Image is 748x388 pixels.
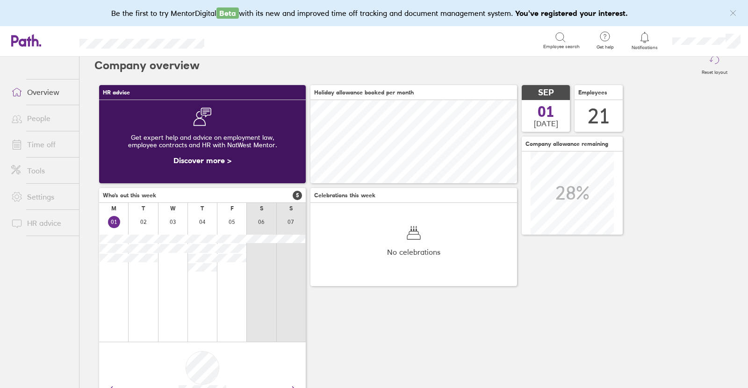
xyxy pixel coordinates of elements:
div: S [289,205,293,212]
div: Be the first to try MentorDigital with its new and improved time off tracking and document manage... [111,7,637,19]
div: M [111,205,116,212]
a: Overview [4,83,79,101]
label: Reset layout [696,67,733,75]
span: 01 [538,104,554,119]
div: Get expert help and advice on employment law, employee contracts and HR with NatWest Mentor. [107,126,298,156]
div: T [142,205,145,212]
a: Settings [4,187,79,206]
span: Employee search [543,44,580,50]
div: W [170,205,176,212]
h2: Company overview [94,50,200,80]
span: Beta [216,7,239,19]
a: Discover more > [173,156,231,165]
button: Reset layout [696,50,733,80]
div: 21 [588,104,610,128]
div: T [201,205,204,212]
a: Time off [4,135,79,154]
span: SEP [538,88,554,98]
span: Who's out this week [103,192,156,199]
span: [DATE] [534,119,558,128]
div: S [260,205,263,212]
span: Get help [590,44,620,50]
span: Celebrations this week [314,192,375,199]
span: Employees [578,89,607,96]
span: Notifications [630,45,660,50]
span: Holiday allowance booked per month [314,89,414,96]
a: People [4,109,79,128]
span: No celebrations [387,248,440,256]
div: F [230,205,234,212]
a: HR advice [4,214,79,232]
span: 5 [293,191,302,200]
div: Search [230,36,253,44]
a: Notifications [630,31,660,50]
span: Company allowance remaining [525,141,608,147]
a: Tools [4,161,79,180]
span: HR advice [103,89,130,96]
b: You've registered your interest. [515,8,628,18]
